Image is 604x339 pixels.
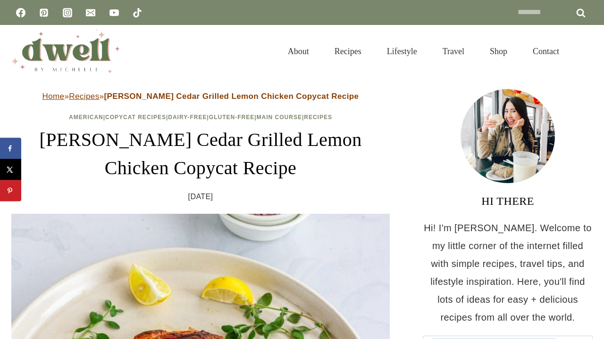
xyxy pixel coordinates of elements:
[322,35,374,68] a: Recipes
[104,92,359,101] strong: [PERSON_NAME] Cedar Grilled Lemon Chicken Copycat Recipe
[105,3,124,22] a: YouTube
[209,114,254,121] a: Gluten-Free
[188,190,213,204] time: [DATE]
[42,92,359,101] span: » »
[275,35,322,68] a: About
[34,3,53,22] a: Pinterest
[577,43,593,59] button: View Search Form
[304,114,332,121] a: Recipes
[42,92,65,101] a: Home
[520,35,572,68] a: Contact
[81,3,100,22] a: Email
[128,3,147,22] a: TikTok
[11,3,30,22] a: Facebook
[423,219,593,326] p: Hi! I'm [PERSON_NAME]. Welcome to my little corner of the internet filled with simple recipes, tr...
[275,35,572,68] nav: Primary Navigation
[69,114,332,121] span: | | | | |
[423,193,593,210] h3: HI THERE
[69,114,103,121] a: American
[105,114,166,121] a: Copycat Recipes
[11,126,390,182] h1: [PERSON_NAME] Cedar Grilled Lemon Chicken Copycat Recipe
[58,3,77,22] a: Instagram
[477,35,520,68] a: Shop
[257,114,302,121] a: Main Course
[430,35,477,68] a: Travel
[11,30,120,73] img: DWELL by michelle
[168,114,207,121] a: Dairy-Free
[374,35,430,68] a: Lifestyle
[69,92,99,101] a: Recipes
